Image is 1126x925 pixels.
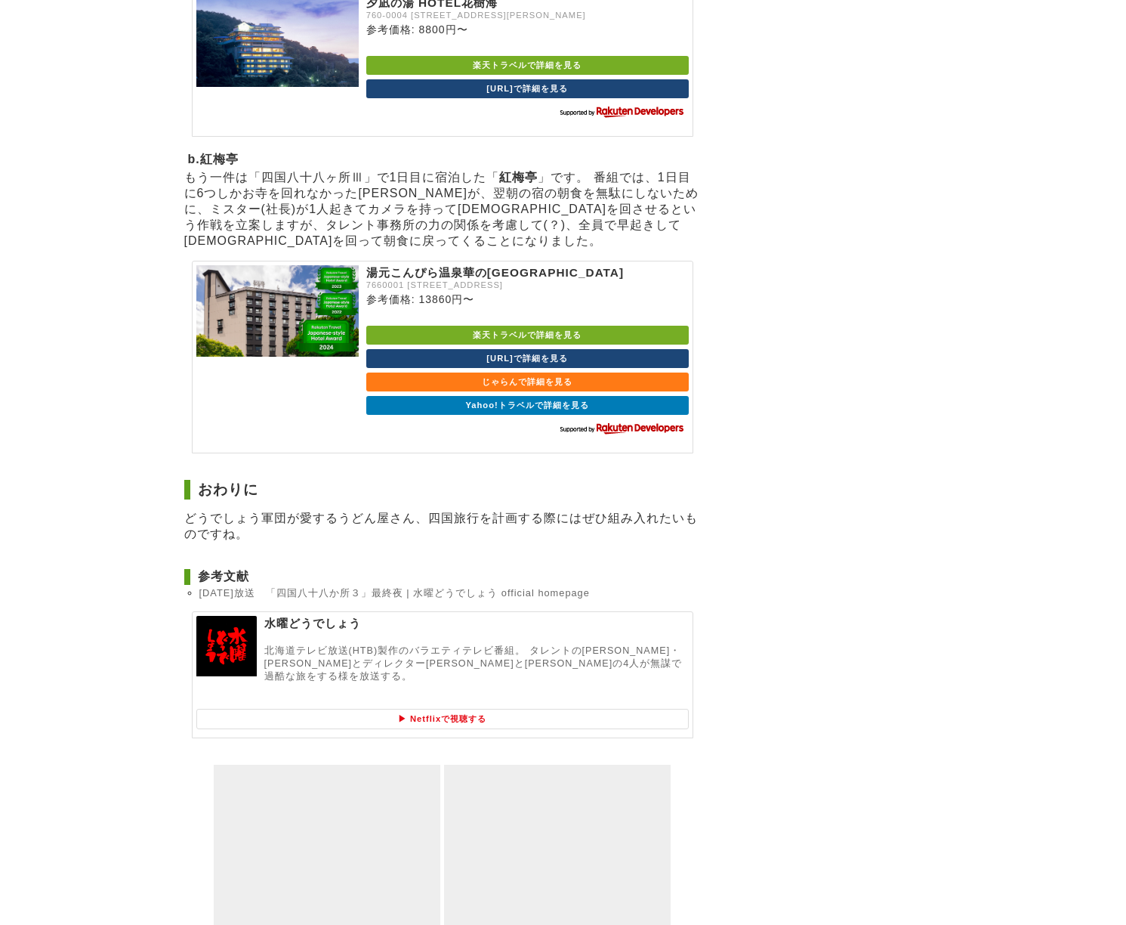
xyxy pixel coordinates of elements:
h2: 参考文献 [184,569,701,585]
p: 北海道テレビ放送(HTB)製作のバラエティテレビ番組。 タレントの[PERSON_NAME]・[PERSON_NAME]とディレクター[PERSON_NAME]と[PERSON_NAME]の4人... [264,645,689,690]
p: もう一件は「四国八十八ヶ所Ⅲ」で1日目に宿泊した「 」です。 番組では、1日目に6つしかお寺を回れなかった[PERSON_NAME]が、翌朝の宿の朝食を無駄にしないために、ミスター(社長)が1人... [184,170,701,249]
strong: 紅梅亭 [200,153,239,166]
a: じゃらんで詳細を見る [366,373,689,391]
img: 楽天ウェブサービスセンター [557,419,689,435]
h3: b. [184,148,701,170]
img: 湯元こんぴら温泉華の湯 紅梅亭 [196,265,359,357]
p: どうでしょう軍団が愛するうどん屋さん、四国旅行を計画する際にはぜひ組み入れたいものですね。 [184,511,701,543]
p: 参考価格: 13860円〜 [366,293,689,307]
p: 参考価格: 8800円〜 [366,23,689,37]
a: [DATE]放送 「四国八十八か所３」最終夜 | 水曜どうでしょう official homepage [199,587,590,599]
a: [URL]で詳細を見る [366,79,689,98]
p: 760-0004 [STREET_ADDRESS][PERSON_NAME] [366,11,689,20]
img: 楽天ウェブサービスセンター [557,103,689,119]
strong: 紅梅亭 [499,171,538,184]
a: Yahoo!トラベルで詳細を見る [366,396,689,415]
a: 楽天トラベルで詳細を見る [366,326,689,345]
p: 7660001 [STREET_ADDRESS] [366,280,689,289]
p: 湯元こんぴら温泉華の[GEOGRAPHIC_DATA] [366,265,689,280]
a: 楽天トラベルで詳細を見る [366,56,689,75]
a: ▶︎ Netflixで視聴する [197,710,688,729]
p: 水曜どうでしょう [264,616,689,638]
img: 水曜どうでしょう [196,616,257,676]
h2: おわりに [184,480,701,500]
a: [URL]で詳細を見る [366,349,689,368]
